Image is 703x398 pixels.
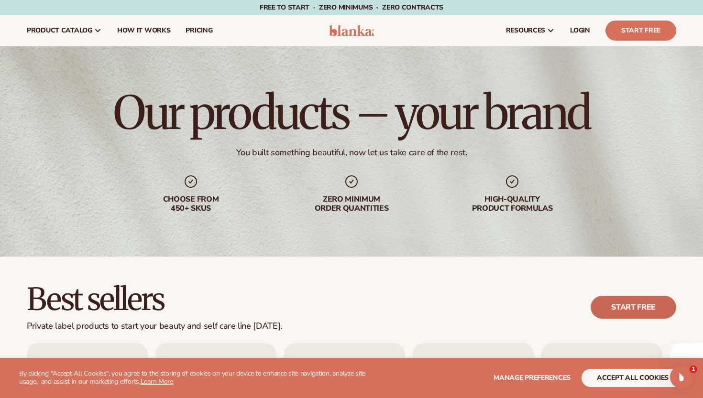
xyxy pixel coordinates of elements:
[27,321,282,332] div: Private label products to start your beauty and self care line [DATE].
[494,373,571,382] span: Manage preferences
[290,195,413,213] div: Zero minimum order quantities
[494,369,571,387] button: Manage preferences
[690,366,697,373] span: 1
[506,27,545,34] span: resources
[605,21,676,41] a: Start Free
[186,27,212,34] span: pricing
[19,15,110,46] a: product catalog
[562,15,598,46] a: LOGIN
[591,296,676,319] a: Start free
[670,366,693,388] iframe: Intercom live chat
[582,369,684,387] button: accept all cookies
[130,195,252,213] div: Choose from 450+ Skus
[329,25,374,36] img: logo
[110,15,178,46] a: How It Works
[451,195,573,213] div: High-quality product formulas
[113,90,590,136] h1: Our products – your brand
[141,377,173,386] a: Learn More
[236,147,467,158] div: You built something beautiful, now let us take care of the rest.
[27,27,92,34] span: product catalog
[498,15,562,46] a: resources
[117,27,171,34] span: How It Works
[570,27,590,34] span: LOGIN
[19,370,373,386] p: By clicking "Accept All Cookies", you agree to the storing of cookies on your device to enhance s...
[178,15,220,46] a: pricing
[27,283,282,315] h2: Best sellers
[260,3,443,12] span: Free to start · ZERO minimums · ZERO contracts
